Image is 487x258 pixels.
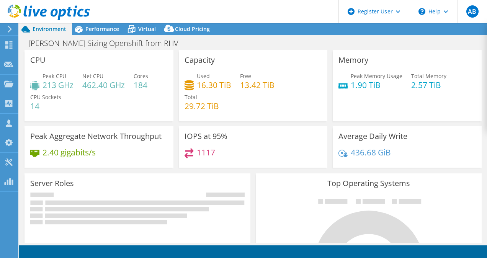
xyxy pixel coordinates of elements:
span: Peak Memory Usage [351,72,402,80]
h4: 16.30 TiB [197,81,231,89]
h4: 2.40 gigabits/s [42,148,96,157]
h4: 29.72 TiB [185,102,219,110]
span: Used [197,72,210,80]
h3: Capacity [185,56,215,64]
span: Free [240,72,251,80]
h4: 14 [30,102,61,110]
span: CPU Sockets [30,93,61,101]
span: Virtual [138,25,156,33]
h4: 1.90 TiB [351,81,402,89]
span: Total [185,93,197,101]
h4: 184 [134,81,148,89]
h1: [PERSON_NAME] Sizing Openshift from RHV [25,39,190,47]
span: Cores [134,72,148,80]
h4: 1117 [197,148,215,157]
span: Cloud Pricing [175,25,210,33]
h3: Memory [338,56,368,64]
span: AB [466,5,479,18]
h4: 2.57 TiB [411,81,446,89]
h3: Server Roles [30,179,74,188]
h4: 13.42 TiB [240,81,275,89]
span: Total Memory [411,72,446,80]
span: Environment [33,25,66,33]
h3: Top Operating Systems [261,179,476,188]
span: Performance [85,25,119,33]
h4: 462.40 GHz [82,81,125,89]
svg: \n [418,8,425,15]
h4: 213 GHz [42,81,74,89]
h4: 436.68 GiB [351,148,391,157]
h3: Peak Aggregate Network Throughput [30,132,162,140]
h3: Average Daily Write [338,132,407,140]
h3: IOPS at 95% [185,132,227,140]
span: Peak CPU [42,72,66,80]
h3: CPU [30,56,46,64]
span: Net CPU [82,72,103,80]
